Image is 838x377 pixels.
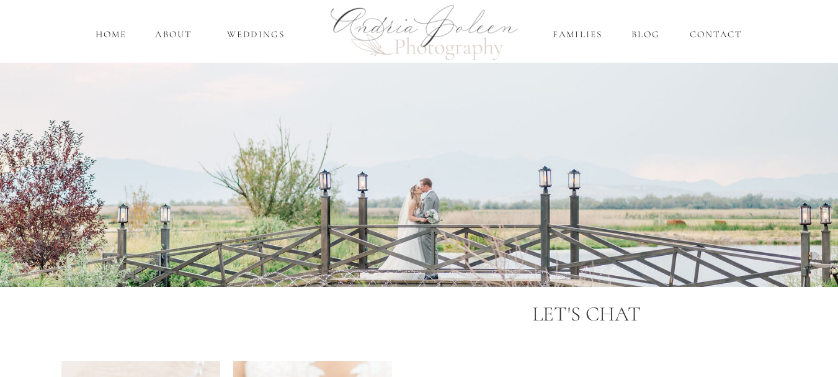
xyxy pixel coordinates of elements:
a: About [153,27,195,42]
a: Families [551,27,605,42]
a: Blog [629,27,663,42]
a: Contact [687,27,746,42]
a: Weddings [220,27,293,42]
a: home [94,27,129,42]
h3: LET'S CHAT [395,300,778,331]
